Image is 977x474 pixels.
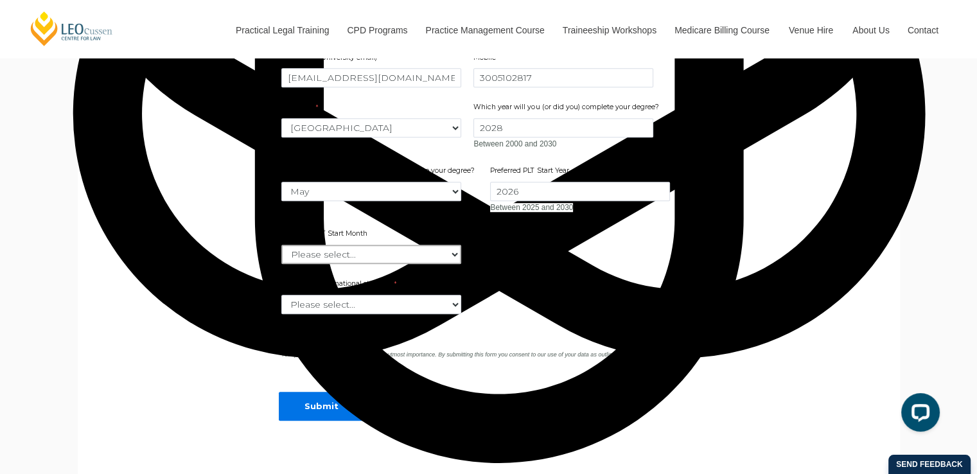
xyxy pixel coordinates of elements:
[843,3,898,58] a: About Us
[898,3,948,58] a: Contact
[473,53,502,66] label: Mobile
[281,118,461,137] select: University
[337,3,416,58] a: CPD Programs
[226,3,338,58] a: Practical Legal Training
[281,295,461,314] select: Are you an international student?
[490,166,572,179] label: Preferred PLT Start Year
[281,279,410,292] label: Are you an international student?
[490,182,670,201] input: Preferred PLT Start Year
[473,102,662,115] label: Which year will you (or did you) complete your degree?
[281,53,383,66] label: Email (Non-University email)
[473,139,556,148] span: Between 2000 and 2030
[891,388,945,442] iframe: LiveChat chat widget
[490,203,573,212] span: Between 2025 and 2030
[779,3,843,58] a: Venue Hire
[281,182,461,201] select: Which month will you (or did you) complete your degree?
[416,3,553,58] a: Practice Management Course
[553,3,665,58] a: Traineeship Workshops
[29,10,114,47] a: [PERSON_NAME] Centre for Law
[281,229,371,241] label: Preferred PLT Start Month
[281,166,478,179] label: Which month will you (or did you) complete your degree?
[281,68,461,87] input: Email (Non-University email)
[473,118,653,137] input: Which year will you (or did you) complete your degree?
[281,245,461,264] select: Preferred PLT Start Month
[281,102,321,115] label: University
[665,3,779,58] a: Medicare Billing Course
[473,68,653,87] input: Mobile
